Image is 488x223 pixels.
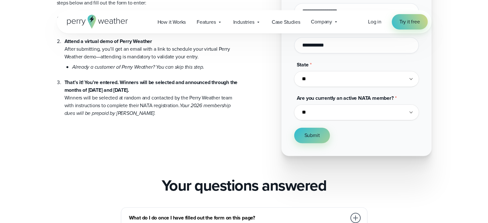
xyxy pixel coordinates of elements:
span: Industries [233,18,254,26]
button: Submit [294,128,330,143]
span: Submit [304,132,320,139]
span: Are you currently an active NATA member? [297,94,394,102]
span: Try it free [399,18,420,26]
span: Case Studies [272,18,300,26]
a: Log in [368,18,381,26]
em: Your 2026 membership dues will be prepaid by [PERSON_NAME]. [64,102,231,117]
span: How it Works [158,18,186,26]
a: Try it free [392,14,428,30]
span: State [297,61,309,68]
h2: Your questions answered [162,176,327,194]
strong: That’s it! You’re entered. Winners will be selected and announced through the months of [DATE] an... [64,79,238,94]
em: Already a customer of Perry Weather? You can skip this step. [72,63,204,71]
span: Features [197,18,216,26]
a: Case Studies [266,15,306,29]
a: How it Works [152,15,192,29]
li: After submitting, you’ll get an email with a link to schedule your virtual Perry Weather demo—att... [64,30,239,71]
span: Company [311,18,332,26]
strong: Attend a virtual demo of Perry Weather [64,38,152,45]
span: Log in [368,18,381,25]
h3: What do I do once I have filled out the form on this page? [129,214,347,222]
li: Winners will be selected at random and contacted by the Perry Weather team with instructions to c... [64,71,239,117]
